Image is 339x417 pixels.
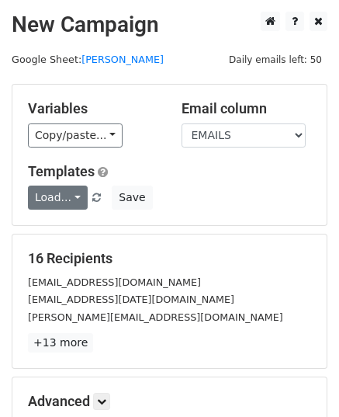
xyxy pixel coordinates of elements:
button: Save [112,186,152,210]
small: [EMAIL_ADDRESS][DATE][DOMAIN_NAME] [28,294,234,305]
a: Templates [28,163,95,179]
a: [PERSON_NAME] [81,54,164,65]
small: [EMAIL_ADDRESS][DOMAIN_NAME] [28,276,201,288]
h5: Advanced [28,393,311,410]
h5: Email column [182,100,312,117]
small: [PERSON_NAME][EMAIL_ADDRESS][DOMAIN_NAME] [28,311,283,323]
span: Daily emails left: 50 [223,51,327,68]
h5: 16 Recipients [28,250,311,267]
small: Google Sheet: [12,54,164,65]
a: Copy/paste... [28,123,123,148]
a: Load... [28,186,88,210]
h5: Variables [28,100,158,117]
h2: New Campaign [12,12,327,38]
a: Daily emails left: 50 [223,54,327,65]
a: +13 more [28,333,93,353]
iframe: Chat Widget [261,342,339,417]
